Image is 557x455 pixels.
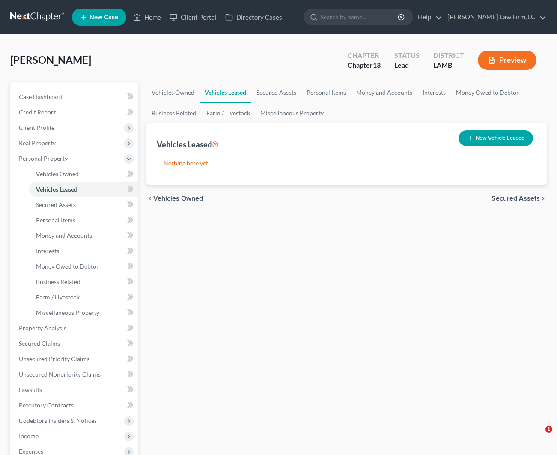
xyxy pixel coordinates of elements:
a: Help [414,9,442,25]
span: Miscellaneous Property [36,309,99,316]
span: Business Related [36,278,80,285]
a: Personal Items [301,82,351,103]
button: New Vehicle Leased [459,130,533,146]
span: Secured Assets [36,201,76,208]
span: Expenses [19,448,43,455]
i: chevron_left [146,195,153,202]
span: Money Owed to Debtor [36,263,99,270]
span: Vehicles Owned [153,195,203,202]
span: Real Property [19,139,56,147]
a: Case Dashboard [12,89,138,105]
span: Vehicles Owned [36,170,79,177]
a: Personal Items [29,213,138,228]
a: Miscellaneous Property [29,305,138,320]
span: Client Profile [19,124,54,131]
span: Codebtors Insiders & Notices [19,417,97,424]
a: Client Portal [165,9,221,25]
a: Home [129,9,165,25]
a: Directory Cases [221,9,286,25]
div: LAMB [433,60,464,70]
a: Unsecured Priority Claims [12,351,138,367]
a: Miscellaneous Property [255,103,329,123]
span: Farm / Livestock [36,293,80,301]
div: Status [394,51,420,60]
i: chevron_right [540,195,547,202]
span: Unsecured Priority Claims [19,355,89,362]
span: Property Analysis [19,324,66,332]
a: Business Related [29,274,138,290]
span: Secured Claims [19,340,60,347]
div: Chapter [348,60,381,70]
a: Secured Assets [251,82,301,103]
a: Money Owed to Debtor [451,82,524,103]
span: Personal Items [36,216,75,224]
span: Money and Accounts [36,232,92,239]
input: Search by name... [321,9,399,25]
span: 1 [545,426,552,433]
span: Personal Property [19,155,68,162]
span: 13 [373,61,381,69]
a: Executory Contracts [12,398,138,413]
div: Vehicles Leased [157,139,219,150]
a: Farm / Livestock [201,103,255,123]
span: Income [19,432,39,440]
a: Property Analysis [12,320,138,336]
a: Lawsuits [12,382,138,398]
a: Farm / Livestock [29,290,138,305]
a: Secured Claims [12,336,138,351]
iframe: Intercom live chat [528,426,548,446]
span: Vehicles Leased [36,186,77,193]
a: Money and Accounts [29,228,138,243]
a: Vehicles Owned [146,82,200,103]
button: chevron_left Vehicles Owned [146,195,203,202]
p: Nothing here yet! [164,159,530,168]
a: Interests [29,243,138,259]
a: Secured Assets [29,197,138,213]
a: Unsecured Nonpriority Claims [12,367,138,382]
span: New Case [89,14,118,21]
a: Interests [417,82,451,103]
span: Case Dashboard [19,93,63,100]
span: Interests [36,247,59,254]
a: Business Related [146,103,201,123]
span: Lawsuits [19,386,42,393]
a: Money Owed to Debtor [29,259,138,274]
div: District [433,51,464,60]
a: Money and Accounts [351,82,417,103]
a: Vehicles Leased [200,82,251,103]
a: Vehicles Leased [29,182,138,197]
span: Unsecured Nonpriority Claims [19,371,101,378]
div: Lead [394,60,420,70]
span: Executory Contracts [19,401,74,409]
a: Vehicles Owned [29,166,138,182]
span: [PERSON_NAME] [10,54,91,66]
a: [PERSON_NAME] Law Firm, LC [443,9,546,25]
span: Credit Report [19,108,56,116]
a: Credit Report [12,105,138,120]
div: Chapter [348,51,381,60]
button: Preview [478,51,536,70]
span: Secured Assets [491,195,540,202]
button: Secured Assets chevron_right [491,195,547,202]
